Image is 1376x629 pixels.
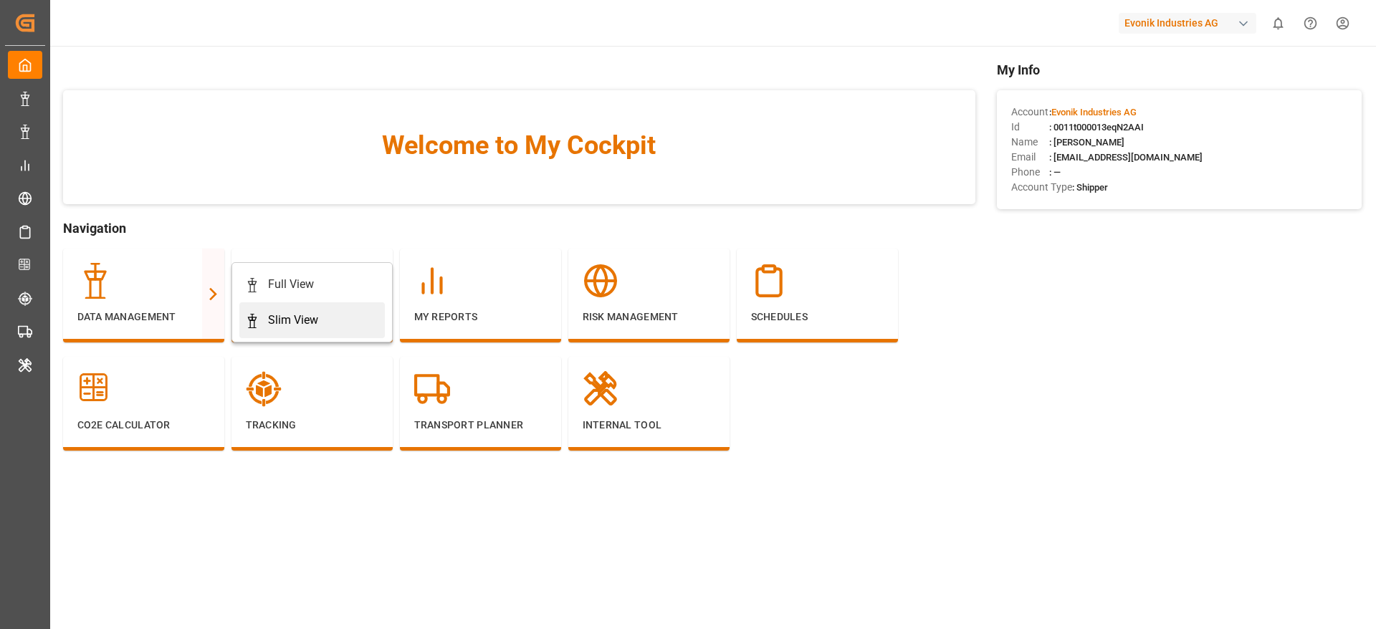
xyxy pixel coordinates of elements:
[1119,13,1256,34] div: Evonik Industries AG
[583,309,715,325] p: Risk Management
[239,267,385,302] a: Full View
[63,219,975,238] span: Navigation
[1262,7,1294,39] button: show 0 new notifications
[268,312,318,329] div: Slim View
[1072,182,1108,193] span: : Shipper
[1119,9,1262,37] button: Evonik Industries AG
[1011,105,1049,120] span: Account
[1011,150,1049,165] span: Email
[1011,120,1049,135] span: Id
[268,276,314,293] div: Full View
[77,418,210,433] p: CO2e Calculator
[92,126,947,165] span: Welcome to My Cockpit
[1049,167,1061,178] span: : —
[1294,7,1327,39] button: Help Center
[997,60,1362,80] span: My Info
[1051,107,1137,117] span: Evonik Industries AG
[77,309,210,325] p: Data Management
[583,418,715,433] p: Internal Tool
[1011,180,1072,195] span: Account Type
[1049,137,1124,148] span: : [PERSON_NAME]
[1011,135,1049,150] span: Name
[246,418,378,433] p: Tracking
[239,302,385,338] a: Slim View
[1011,165,1049,180] span: Phone
[1049,122,1144,133] span: : 0011t000013eqN2AAI
[1049,107,1137,117] span: :
[414,309,547,325] p: My Reports
[414,418,547,433] p: Transport Planner
[1049,152,1203,163] span: : [EMAIL_ADDRESS][DOMAIN_NAME]
[751,309,884,325] p: Schedules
